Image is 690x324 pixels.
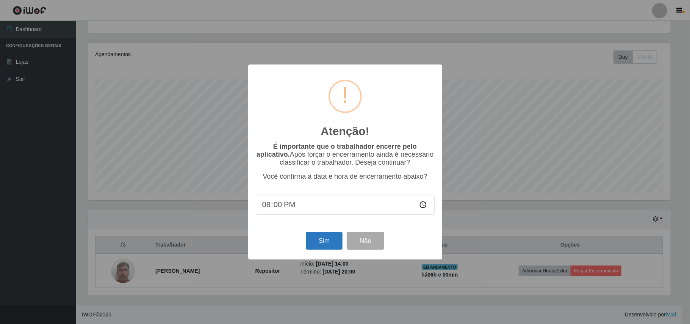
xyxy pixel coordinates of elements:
[347,232,384,250] button: Não
[256,143,435,167] p: Após forçar o encerramento ainda é necessário classificar o trabalhador. Deseja continuar?
[257,143,417,158] b: É importante que o trabalhador encerre pelo aplicativo.
[306,232,343,250] button: Sim
[256,173,435,181] p: Você confirma a data e hora de encerramento abaixo?
[321,124,369,138] h2: Atenção!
